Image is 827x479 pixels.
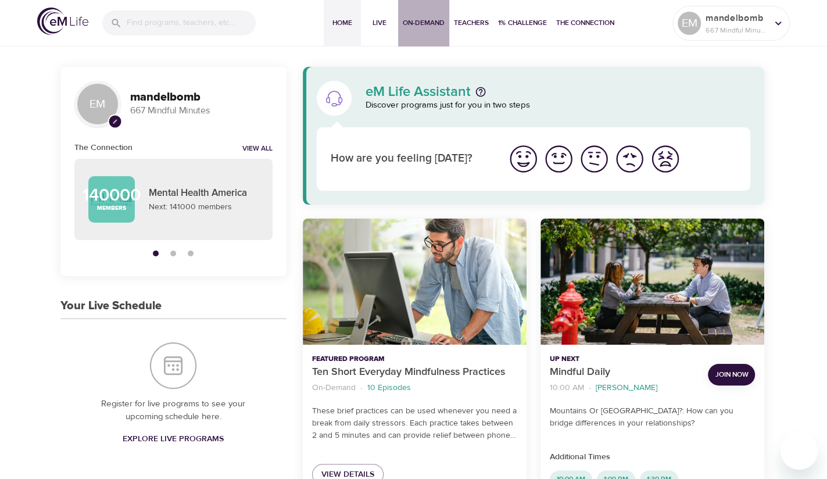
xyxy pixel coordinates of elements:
[74,81,121,127] div: EM
[74,141,133,154] h6: The Connection
[596,382,657,394] p: [PERSON_NAME]
[550,364,699,380] p: Mindful Daily
[312,364,517,380] p: Ten Short Everyday Mindfulness Practices
[37,8,88,35] img: logo
[360,380,363,396] li: ·
[150,342,196,389] img: Your Live Schedule
[366,17,393,29] span: Live
[612,141,647,177] button: I'm feeling bad
[540,219,764,345] button: Mindful Daily
[708,364,755,385] button: Join Now
[303,219,527,345] button: Ten Short Everyday Mindfulness Practices
[84,398,263,424] p: Register for live programs to see your upcoming schedule here.
[312,382,356,394] p: On-Demand
[543,143,575,175] img: good
[454,17,489,29] span: Teachers
[123,432,224,446] span: Explore Live Programs
[312,405,517,442] p: These brief practices can be used whenever you need a break from daily stressors. Each practice t...
[403,17,445,29] span: On-Demand
[647,141,683,177] button: I'm feeling worst
[577,141,612,177] button: I'm feeling ok
[649,143,681,175] img: worst
[312,354,517,364] p: Featured Program
[550,382,584,394] p: 10:00 AM
[325,89,343,108] img: eM Life Assistant
[97,204,126,213] p: Members
[367,382,411,394] p: 10 Episodes
[331,151,492,167] p: How are you feeling [DATE]?
[541,141,577,177] button: I'm feeling good
[556,17,614,29] span: The Connection
[550,451,755,463] p: Additional Times
[706,11,767,25] p: mandelbomb
[550,354,699,364] p: Up Next
[130,104,273,117] p: 667 Mindful Minutes
[328,17,356,29] span: Home
[366,85,471,99] p: eM Life Assistant
[614,143,646,175] img: bad
[127,10,256,35] input: Find programs, teachers, etc...
[781,432,818,470] iframe: Button to launch messaging window
[550,380,699,396] nav: breadcrumb
[312,380,517,396] nav: breadcrumb
[706,25,767,35] p: 667 Mindful Minutes
[498,17,547,29] span: 1% Challenge
[507,143,539,175] img: great
[60,299,162,313] h3: Your Live Schedule
[149,186,259,201] p: Mental Health America
[366,99,751,112] p: Discover programs just for you in two steps
[83,187,141,204] p: 140000
[578,143,610,175] img: ok
[149,201,259,213] p: Next: 141000 members
[678,12,701,35] div: EM
[506,141,541,177] button: I'm feeling great
[118,428,228,450] a: Explore Live Programs
[589,380,591,396] li: ·
[130,91,273,104] h3: mandelbomb
[715,369,748,381] span: Join Now
[550,405,755,430] p: Mountains Or [GEOGRAPHIC_DATA]?: How can you bridge differences in your relationships?
[242,144,273,154] a: View all notifications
